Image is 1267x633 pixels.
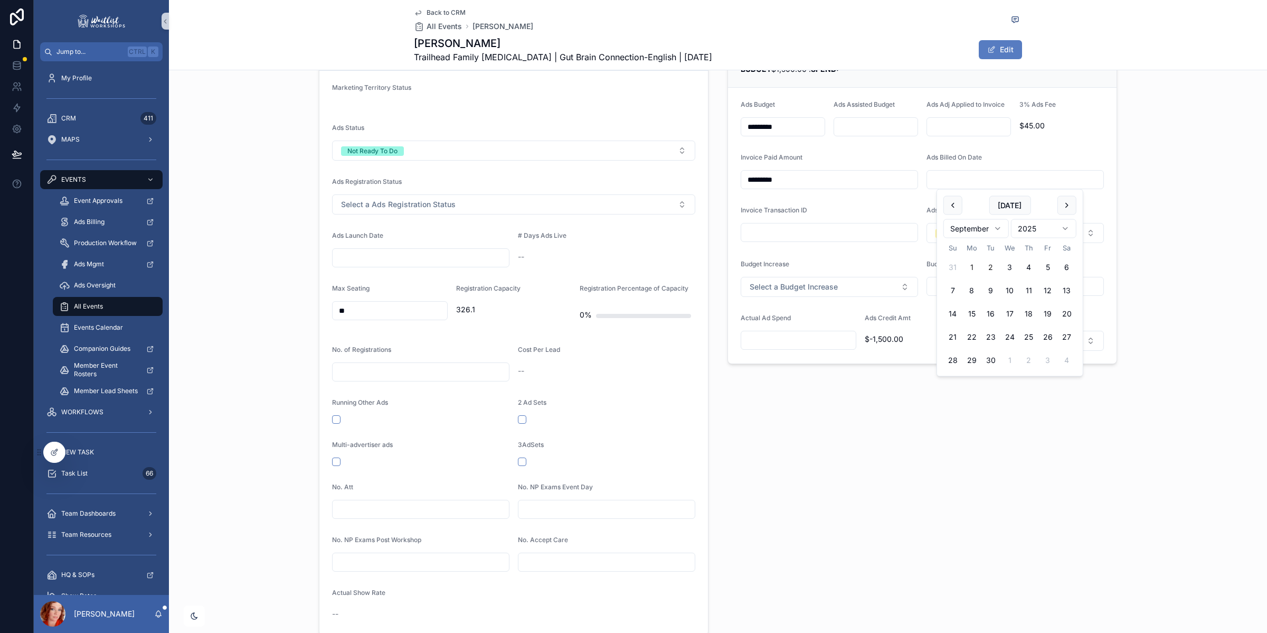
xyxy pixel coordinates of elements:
button: Wednesday, September 10th, 2025 [1000,281,1019,300]
span: Show Rates [61,592,97,600]
a: Ads Billing [53,212,163,231]
span: 3% Ads Fee [1019,100,1056,108]
button: Jump to...CtrlK [40,42,163,61]
button: Wednesday, September 17th, 2025 [1000,304,1019,323]
button: Wednesday, October 1st, 2025 [1000,351,1019,370]
span: Ads Assisted Budget [834,100,895,108]
a: Event Approvals [53,191,163,210]
span: Registration Capacity [456,284,521,292]
span: $-1,500.00 [865,334,980,345]
span: Max Seating [332,284,370,292]
a: All Events [414,21,462,32]
a: Ads Mgmt [53,255,163,274]
span: Cost Per Lead [518,346,560,353]
span: MAPS [61,135,80,144]
th: Wednesday [1000,243,1019,254]
button: Saturday, September 20th, 2025 [1057,304,1076,323]
button: Sunday, August 31st, 2025 [943,258,962,277]
span: Select a Ads Registration Status [341,199,456,210]
span: Jump to... [56,48,124,56]
button: [DATE] [989,196,1030,215]
button: Saturday, September 13th, 2025 [1057,281,1076,300]
span: Actual Show Rate [332,589,385,597]
a: WORKFLOWS [40,403,163,422]
a: Team Dashboards [40,504,163,523]
span: Invoice Transaction ID [741,206,807,214]
button: Select Button [332,194,695,215]
button: Friday, October 3rd, 2025 [1038,351,1057,370]
span: Team Dashboards [61,509,116,518]
button: Saturday, September 27th, 2025 [1057,328,1076,347]
span: All Events [427,21,462,32]
a: My Profile [40,69,163,88]
span: Ads Billing Status [926,206,978,214]
a: [PERSON_NAME] [472,21,533,32]
button: Thursday, September 4th, 2025 [1019,258,1038,277]
span: No. NP Exams Post Workshop [332,536,421,544]
button: Thursday, September 11th, 2025 [1019,281,1038,300]
a: All Events [53,297,163,316]
span: Event Approvals [74,197,122,205]
span: Marketing Territory Status [332,83,411,91]
a: NEW TASK [40,443,163,462]
button: Friday, September 26th, 2025 [1038,328,1057,347]
span: Budget Inc Amt [926,260,972,268]
img: App logo [76,13,127,30]
a: Task List66 [40,464,163,483]
button: Wednesday, September 3rd, 2025 [1000,258,1019,277]
a: Back to CRM [414,8,466,17]
span: No. Att [332,483,353,491]
a: Member Event Rosters [53,360,163,379]
span: Ads Status [332,124,364,132]
span: EVENTS [61,175,86,184]
a: EVENTS [40,170,163,189]
span: Multi-advertiser ads [332,441,393,449]
span: Actual Ad Spend [741,314,791,322]
span: -- [518,366,524,376]
button: Wednesday, September 24th, 2025 [1000,328,1019,347]
th: Monday [962,243,981,254]
button: Thursday, October 2nd, 2025 [1019,351,1038,370]
div: Not Ready To Do [347,146,398,156]
button: Friday, September 12th, 2025 [1038,281,1057,300]
span: $45.00 [1019,120,1104,131]
span: WORKFLOWS [61,408,103,416]
span: Member Lead Sheets [74,387,138,395]
p: [PERSON_NAME] [74,609,135,619]
button: Tuesday, September 16th, 2025 [981,304,1000,323]
a: Show Rates [40,587,163,606]
span: Back to CRM [427,8,466,17]
span: Budget Increase [741,260,789,268]
button: Thursday, September 18th, 2025 [1019,304,1038,323]
h1: [PERSON_NAME] [414,36,712,51]
button: Monday, September 15th, 2025 [962,304,981,323]
th: Friday [1038,243,1057,254]
button: Monday, September 29th, 2025 [962,351,981,370]
span: Ads Adj Applied to Invoice [926,100,1005,108]
button: Sunday, September 28th, 2025 [943,351,962,370]
th: Tuesday [981,243,1000,254]
button: Friday, September 19th, 2025 [1038,304,1057,323]
button: Select Button [926,223,1104,243]
span: Production Workflow [74,239,137,247]
span: All Events [74,302,103,311]
button: Select Button [332,141,695,161]
span: 3AdSets [518,441,544,449]
button: Saturday, September 6th, 2025 [1057,258,1076,277]
span: -- [518,252,524,262]
span: Companion Guides [74,345,130,353]
span: 326.1 [456,304,572,315]
span: Ads Launch Date [332,231,383,239]
table: September 2025 [943,243,1076,370]
a: Team Resources [40,525,163,544]
span: Ctrl [128,46,147,57]
span: 2 Ad Sets [518,398,546,406]
span: Ads Mgmt [74,260,104,268]
th: Thursday [1019,243,1038,254]
span: Select a Budget Increase [750,282,838,292]
th: Sunday [943,243,962,254]
span: Task List [61,469,88,478]
span: Ads Registration Status [332,178,402,185]
span: Events Calendar [74,323,123,332]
